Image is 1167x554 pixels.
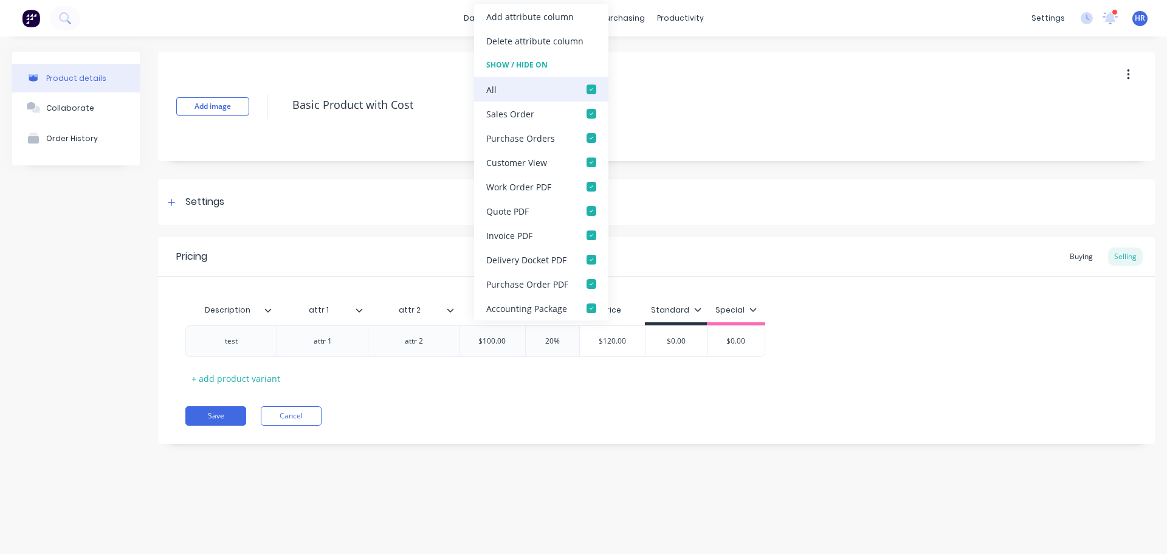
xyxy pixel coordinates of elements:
div: Cost [459,298,525,322]
div: Product details [46,74,106,83]
div: attr 2 [368,298,459,322]
div: $0.00 [706,326,766,356]
div: productivity [651,9,710,27]
div: attr 2 [368,295,452,325]
div: attr 1 [292,333,353,349]
div: Description [185,295,269,325]
div: Delete attribute column [486,35,583,47]
span: HR [1135,13,1145,24]
div: attr 1 [277,295,360,325]
div: Settings [185,195,224,210]
div: All [486,83,497,96]
div: Add attribute column [486,10,574,23]
button: Save [185,406,246,426]
div: settings [1025,9,1071,27]
button: Collaborate [12,92,140,123]
div: Standard [651,305,701,316]
textarea: Basic Product with Cost [286,91,1055,119]
div: Special [715,305,757,316]
div: Purchase Order PDF [486,278,568,291]
div: $120.00 [580,326,645,356]
button: Cancel [261,406,322,426]
button: Add image [176,97,249,116]
div: $100.00 [460,326,525,356]
div: Invoice PDF [486,229,532,242]
div: attr 1 [277,298,368,322]
div: Price [579,298,645,322]
div: 20% [522,326,583,356]
div: Sales Order [486,108,534,120]
div: Description [185,298,277,322]
div: Selling [1108,248,1143,266]
div: testattr 1attr 2$100.0020%$120.00$0.00$0.00 [185,325,765,357]
div: Pricing [176,249,207,264]
button: Order History [12,123,140,153]
div: Purchase Orders [486,132,555,145]
div: Customer View [486,156,547,169]
div: purchasing [596,9,651,27]
div: Delivery Docket PDF [486,254,566,266]
div: + add product variant [185,369,286,388]
div: Collaborate [46,103,94,113]
button: Product details [12,64,140,92]
div: Show / Hide On [474,53,608,77]
div: Work Order PDF [486,181,551,193]
div: Quote PDF [486,205,529,218]
div: test [201,333,262,349]
div: attr 2 [384,333,444,349]
div: $0.00 [645,326,707,356]
a: dashboard [458,9,515,27]
div: Order History [46,134,98,143]
div: Buying [1064,248,1099,266]
div: Accounting Package [486,302,567,315]
img: Factory [22,9,40,27]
